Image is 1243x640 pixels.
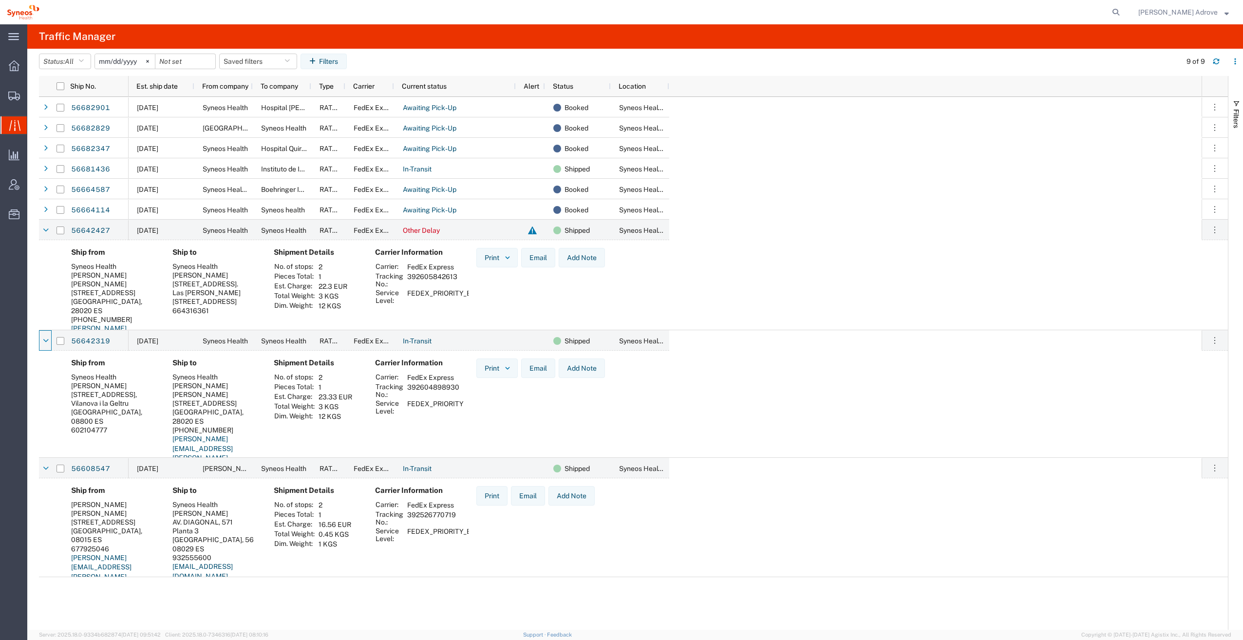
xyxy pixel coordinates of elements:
span: FedEx Express [354,226,400,234]
th: Pieces Total: [274,272,315,282]
span: Status [553,82,573,90]
span: 09/02/2025 [137,104,158,112]
div: 664316361 [172,306,258,315]
div: Vilanova i la Geltru [71,399,157,408]
td: FEDEX_PRIORITY [404,399,467,415]
th: No. of stops: [274,262,315,272]
div: [PHONE_NUMBER] [71,315,157,324]
div: [GEOGRAPHIC_DATA], 08800 ES [71,408,157,425]
a: [PERSON_NAME][EMAIL_ADDRESS][PERSON_NAME][DOMAIN_NAME] [71,324,132,361]
span: Syneos Health [203,206,248,214]
span: Shipped [565,159,590,179]
button: Filters [301,54,347,69]
h4: Traffic Manager [39,24,115,49]
th: Total Weight: [274,529,315,539]
th: Carrier: [375,262,404,272]
span: [DATE] 09:51:42 [121,632,161,638]
td: 3 KGS [315,291,351,301]
a: 56681436 [71,162,111,177]
span: Syneos Health Clinical Spain [619,145,760,152]
span: Syneos Health [261,226,306,234]
th: Est. Charge: [274,392,315,402]
span: Booked [565,200,588,220]
h4: Carrier Information [375,248,453,257]
span: Hospital de la Santa Creu i de Sant Pau [203,124,272,132]
span: RATED [320,186,341,193]
span: Syneos Health [261,124,306,132]
th: Est. Charge: [274,282,315,291]
span: Type [319,82,334,90]
input: Not set [155,54,215,69]
td: 1 [315,382,356,392]
a: Awaiting Pick-Up [402,121,457,136]
h4: Shipment Details [274,358,359,367]
span: 09/02/2025 [137,145,158,152]
div: [PERSON_NAME] [71,509,157,518]
span: RATED [320,124,341,132]
div: [STREET_ADDRESS], [71,390,157,399]
th: No. of stops: [274,500,315,510]
span: RATED [320,465,341,472]
h4: Shipment Details [274,486,359,495]
td: 0.45 KGS [315,529,355,539]
a: 56642427 [71,223,111,239]
div: Syneos Health [71,262,157,271]
div: [GEOGRAPHIC_DATA], 28020 ES [71,297,157,315]
th: Tracking No.: [375,382,404,399]
span: To company [261,82,298,90]
h4: Ship to [172,486,258,495]
div: [PERSON_NAME] [71,500,157,509]
span: RATED [320,206,341,214]
span: 09/02/2025 [137,186,158,193]
span: [DATE] 08:10:16 [230,632,268,638]
a: In-Transit [402,334,432,349]
div: Syneos Health [172,262,258,271]
td: 16.56 EUR [315,520,355,529]
span: Instituto de Investigación Sanitaria INCLIVA [261,165,396,173]
span: Syneos Health [203,165,248,173]
button: Status:All [39,54,91,69]
div: [PERSON_NAME][STREET_ADDRESS] [172,390,258,408]
span: Hospital Quironsalud Madrid [261,145,397,152]
div: Syneos Health [172,373,258,381]
span: Syneos Health [203,145,248,152]
th: Total Weight: [274,291,315,301]
button: Print [476,486,508,506]
th: Pieces Total: [274,510,315,520]
a: 56682901 [71,100,111,116]
div: [GEOGRAPHIC_DATA], 08015 ES [71,527,157,544]
a: 56682829 [71,121,111,136]
h4: Carrier Information [375,486,453,495]
span: All [65,57,74,65]
span: Rosa Gonzalez Galindo [203,465,258,472]
button: [PERSON_NAME] Adrove [1138,6,1229,18]
div: [PERSON_NAME] [71,381,157,390]
span: FedEx Express [354,186,400,193]
span: Current status [402,82,447,90]
span: Syneos Health Clinical Spain [619,465,760,472]
a: Awaiting Pick-Up [402,182,457,198]
input: Not set [95,54,155,69]
span: Syneos Health [261,465,306,472]
div: [PHONE_NUMBER] [172,426,258,434]
span: From company [202,82,248,90]
th: Service Level: [375,399,404,415]
div: [PERSON_NAME][STREET_ADDRESS] [71,280,157,297]
span: Syneos Health Clinical Spain [619,186,760,193]
span: 09/01/2025 [137,165,158,173]
td: 392526770719 [404,510,501,527]
a: Support [523,632,547,638]
td: 392605842613 [404,272,501,288]
td: 3 KGS [315,402,356,412]
span: 08/26/2025 [137,465,158,472]
img: logo [7,5,39,19]
a: In-Transit [402,461,432,477]
div: 602104777 [71,426,157,434]
div: 932555600 [172,553,258,562]
span: RATED [320,165,341,173]
span: Location [619,82,646,90]
span: Shipped [565,331,590,351]
a: [PERSON_NAME][EMAIL_ADDRESS][PERSON_NAME][DOMAIN_NAME] [172,435,233,471]
th: Total Weight: [274,402,315,412]
th: Carrier: [375,500,404,510]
